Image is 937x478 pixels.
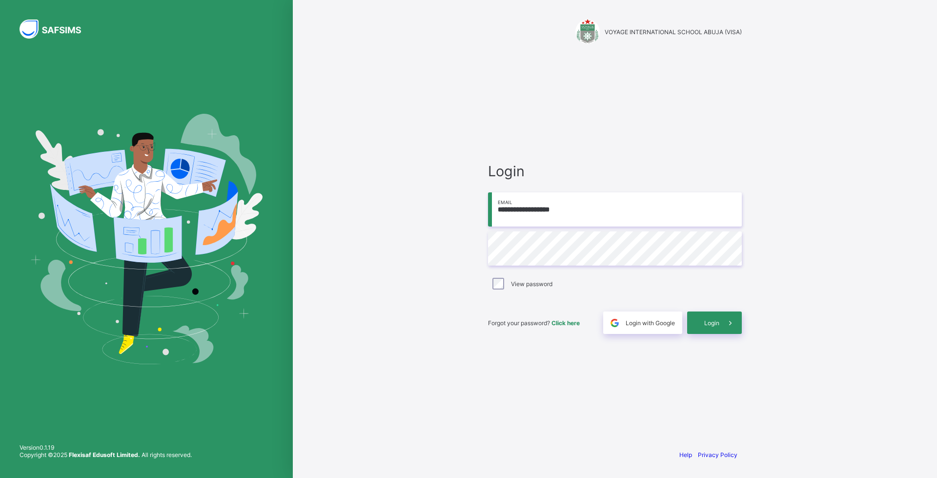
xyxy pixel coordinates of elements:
img: google.396cfc9801f0270233282035f929180a.svg [609,317,620,329]
span: Copyright © 2025 All rights reserved. [20,451,192,458]
img: Hero Image [30,114,263,364]
span: Login [704,319,719,327]
strong: Flexisaf Edusoft Limited. [69,451,140,458]
a: Help [679,451,692,458]
label: View password [511,280,552,288]
span: Login [488,163,742,180]
span: VOYAGE INTERNATIONAL SCHOOL ABUJA (VISA) [605,28,742,36]
a: Click here [551,319,580,327]
span: Version 0.1.19 [20,444,192,451]
span: Forgot your password? [488,319,580,327]
span: Login with Google [626,319,675,327]
a: Privacy Policy [698,451,737,458]
img: SAFSIMS Logo [20,20,93,39]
